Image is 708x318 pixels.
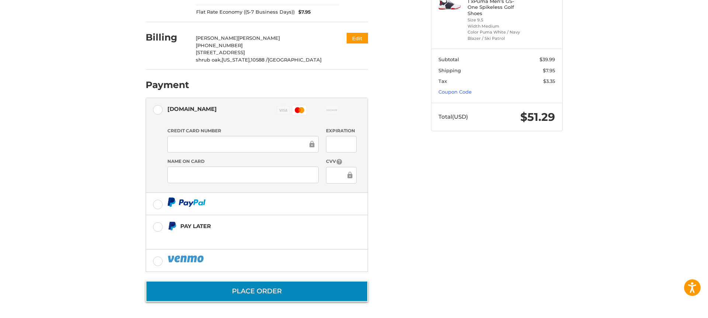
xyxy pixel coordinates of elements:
img: PayPal icon [167,254,205,263]
label: Name on Card [167,158,319,165]
label: Credit Card Number [167,127,319,134]
button: Place Order [146,281,368,302]
h2: Billing [146,32,189,43]
h2: Payment [146,79,189,91]
span: $7.95 [295,8,311,16]
span: Total (USD) [438,113,468,120]
span: $51.29 [520,110,555,124]
span: [US_STATE], [222,57,251,63]
span: Tax [438,78,447,84]
label: CVV [326,158,357,165]
li: Width Medium [468,23,524,29]
span: Shipping [438,67,461,73]
span: Flat Rate Economy ((5-7 Business Days)) [196,8,295,16]
span: $39.99 [539,56,555,62]
span: shrub oak, [196,57,222,63]
div: [DOMAIN_NAME] [167,103,217,115]
span: [PHONE_NUMBER] [196,42,243,48]
span: Subtotal [438,56,459,62]
img: Pay Later icon [167,221,177,231]
span: [PERSON_NAME] [238,35,280,41]
iframe: PayPal Message 1 [167,234,322,240]
a: Coupon Code [438,89,472,95]
span: [PERSON_NAME] [196,35,238,41]
li: Color Puma White / Navy Blazer / Ski Patrol [468,29,524,41]
label: Expiration [326,127,357,134]
span: $7.95 [543,67,555,73]
button: Edit [347,33,368,43]
span: $3.35 [543,78,555,84]
li: Size 9.5 [468,17,524,23]
span: 10588 / [251,57,268,63]
span: [GEOGRAPHIC_DATA] [268,57,322,63]
div: Pay Later [180,220,322,232]
span: [STREET_ADDRESS] [196,49,245,55]
img: PayPal icon [167,198,206,207]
